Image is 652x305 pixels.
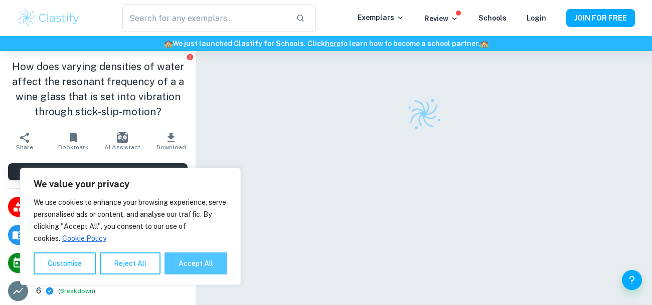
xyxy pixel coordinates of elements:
[17,8,81,28] img: Clastify logo
[478,14,507,22] a: Schools
[104,144,140,151] span: AI Assistant
[100,252,160,274] button: Reject All
[34,178,227,190] p: We value your privacy
[34,196,227,244] p: We use cookies to enhance your browsing experience, serve personalised ads or content, and analys...
[62,234,107,243] a: Cookie Policy
[20,168,241,285] div: We value your privacy
[156,144,186,151] span: Download
[16,144,33,151] span: Share
[34,252,96,274] button: Customise
[165,252,227,274] button: Accept All
[58,286,95,296] span: ( )
[49,127,98,155] button: Bookmark
[424,13,458,24] p: Review
[60,286,93,295] button: Breakdown
[8,163,188,180] button: View [PERSON_NAME]
[8,59,188,119] h1: How does varying densities of water affect the resonant frequency of a a wine glass that is set i...
[186,53,194,61] button: Report issue
[622,270,642,290] button: Help and Feedback
[98,127,147,155] button: AI Assistant
[402,92,446,136] img: Clastify logo
[480,40,488,48] span: 🏫
[122,4,288,32] input: Search for any exemplars...
[36,285,41,297] p: 6
[527,14,546,22] a: Login
[147,127,196,155] button: Download
[2,38,650,49] h6: We just launched Clastify for Schools. Click to learn how to become a school partner.
[358,12,404,23] p: Exemplars
[117,132,128,143] img: AI Assistant
[164,40,173,48] span: 🏫
[566,9,635,27] button: JOIN FOR FREE
[325,40,341,48] a: here
[58,144,89,151] span: Bookmark
[65,166,145,177] h6: View [PERSON_NAME]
